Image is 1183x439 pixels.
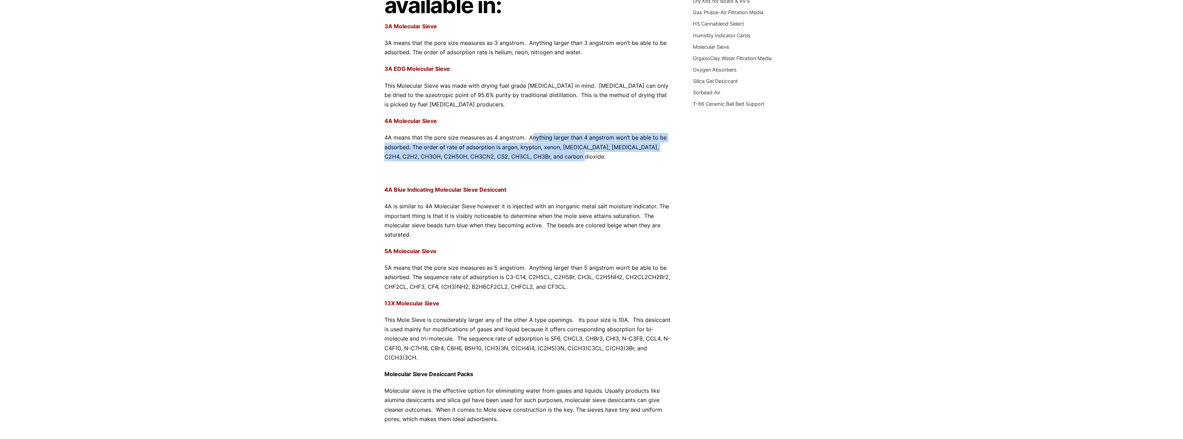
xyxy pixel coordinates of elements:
a: 3A EDG Molecular Sieve [384,65,450,72]
p: This Molecular Sieve was made with drying fuel grade [MEDICAL_DATA] in mind. [MEDICAL_DATA] can o... [384,81,672,109]
a: Humidity Indicator Cards [693,32,751,38]
a: T-86 Ceramic Ball Bed Support [693,101,764,107]
p: 4A means that the pore size measures as 4 angstrom. Anything larger than 4 angstrom won’t be able... [384,133,672,161]
a: Silica Gel Desiccant [693,78,738,84]
a: 4A Molecular Sieve [384,117,437,124]
a: OrganoClay Water Filtration Media [693,55,772,61]
p: Molecular sieve is the effective option for eliminating water from gases and liquids. Usually pro... [384,386,672,424]
a: Gas Phase-Air Filtration Media [693,9,763,15]
p: 3A means that the pore size measures as 3 angstrom. Anything larger than 3 angstrom won’t be able... [384,38,672,57]
a: 3A Molecular Sieve [384,23,437,30]
a: 4A Blue Indicating Molecular Sieve Desiccant [384,186,506,193]
a: 5A Molecular Sieve [384,248,437,255]
a: Molecular Sieve [693,44,729,50]
p: 4A is similar to 4A Molecular Sieve however it is injected with an inorganic metal salt moisture ... [384,202,672,239]
p: This Mole Sieve is considerably larger any of the other A type openings. Its pour size is 10A. Th... [384,315,672,362]
strong: Molecular Sieve Desiccant Packs [384,371,473,378]
a: Sorbead Air [693,89,720,95]
p: 5A means that the pore size measures as 5 angstrom. Anything larger than 5 angstrom won’t be able... [384,263,672,292]
a: 13X Molecular Sieve [384,300,439,307]
a: HS Cannablend Select [693,21,744,27]
a: Oxygen Absorbers [693,67,737,73]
